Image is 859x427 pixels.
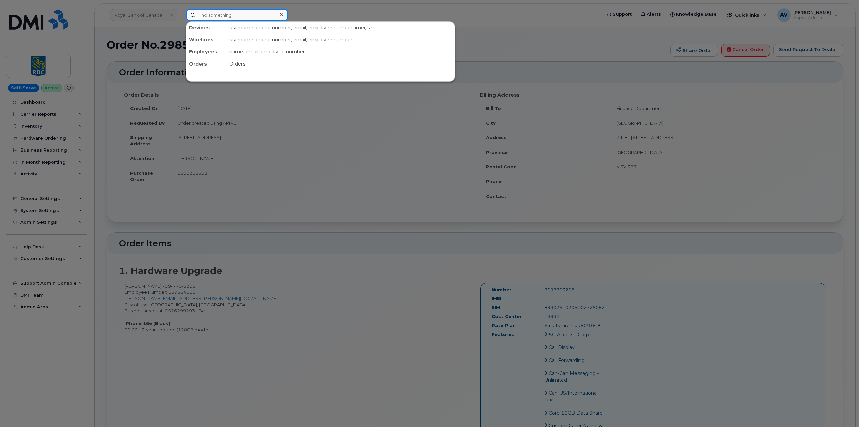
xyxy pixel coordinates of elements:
div: username, phone number, email, employee number, imei, sim [227,22,455,34]
div: Employees [186,46,227,58]
div: Devices [186,22,227,34]
div: name, email, employee number [227,46,455,58]
div: username, phone number, email, employee number [227,34,455,46]
div: Orders [186,58,227,70]
div: Wirelines [186,34,227,46]
div: Orders [227,58,455,70]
